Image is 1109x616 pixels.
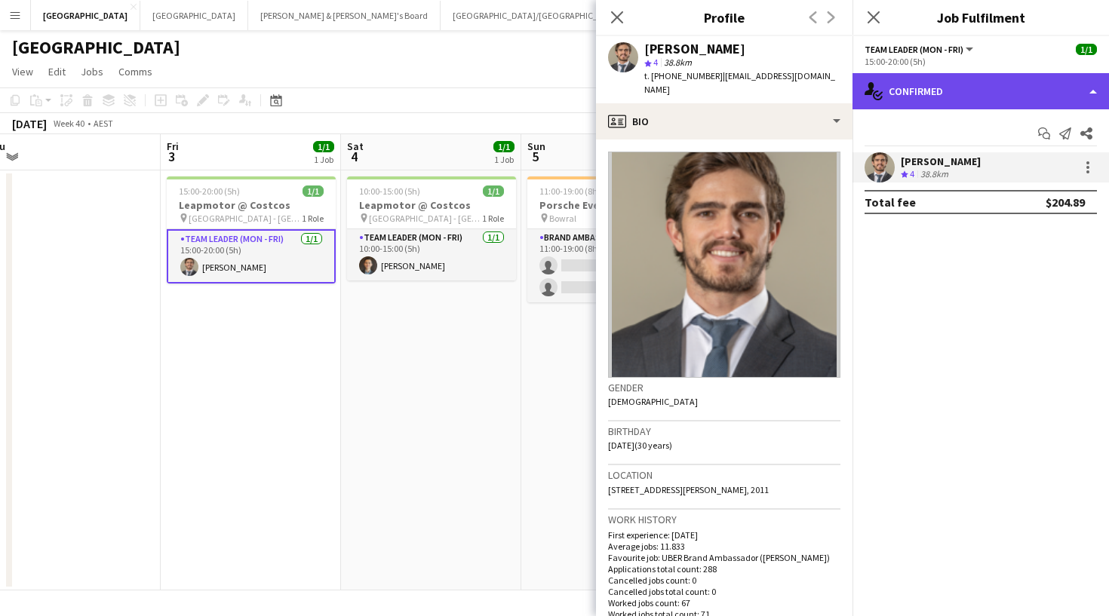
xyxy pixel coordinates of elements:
button: Team Leader (Mon - Fri) [865,44,975,55]
span: 1 Role [482,213,504,224]
button: [GEOGRAPHIC_DATA] [140,1,248,30]
span: [GEOGRAPHIC_DATA] - [GEOGRAPHIC_DATA] [189,213,302,224]
div: Total fee [865,195,916,210]
img: Crew avatar or photo [608,152,840,378]
h3: Porsche Event - Bowral [527,198,696,212]
span: Team Leader (Mon - Fri) [865,44,963,55]
div: Bio [596,103,852,139]
p: Cancelled jobs count: 0 [608,575,840,586]
app-card-role: Team Leader (Mon - Fri)1/115:00-20:00 (5h)[PERSON_NAME] [167,229,336,283]
p: Favourite job: UBER Brand Ambassador ([PERSON_NAME]) [608,552,840,563]
span: Bowral [549,213,576,224]
span: 1/1 [1076,44,1097,55]
span: 1/1 [483,185,504,197]
button: [PERSON_NAME] & [PERSON_NAME]'s Board [248,1,441,30]
span: 4 [345,148,364,165]
app-job-card: 15:00-20:00 (5h)1/1Leapmotor @ Costcos [GEOGRAPHIC_DATA] - [GEOGRAPHIC_DATA]1 RoleTeam Leader (Mo... [167,176,336,283]
p: Applications total count: 288 [608,563,840,575]
a: Comms [112,62,158,81]
h3: Leapmotor @ Costcos [347,198,516,212]
span: 5 [525,148,545,165]
app-card-role: Team Leader (Mon - Fri)1/110:00-15:00 (5h)[PERSON_NAME] [347,229,516,280]
span: 1/1 [493,141,515,152]
span: 15:00-20:00 (5h) [179,185,240,197]
h3: Birthday [608,424,840,438]
p: First experience: [DATE] [608,529,840,541]
span: 4 [653,57,658,68]
h3: Profile [596,8,852,27]
span: t. [PHONE_NUMBER] [644,70,723,81]
app-job-card: 10:00-15:00 (5h)1/1Leapmotor @ Costcos [GEOGRAPHIC_DATA] - [GEOGRAPHIC_DATA]1 RoleTeam Leader (Mo... [347,176,516,280]
button: [GEOGRAPHIC_DATA] [31,1,140,30]
div: $204.89 [1046,195,1085,210]
app-job-card: 11:00-19:00 (8h)0/2Porsche Event - Bowral Bowral1 RoleBrand Ambassador ([DATE])6A0/211:00-19:00 (8h) [527,176,696,302]
div: 1 Job [314,154,333,165]
div: Confirmed [852,73,1109,109]
span: Sat [347,139,364,153]
p: Worked jobs count: 67 [608,597,840,608]
button: [GEOGRAPHIC_DATA]/[GEOGRAPHIC_DATA] [441,1,634,30]
h1: [GEOGRAPHIC_DATA] [12,36,180,59]
span: [GEOGRAPHIC_DATA] - [GEOGRAPHIC_DATA] [369,213,482,224]
span: 10:00-15:00 (5h) [359,185,420,197]
a: Jobs [75,62,109,81]
div: AEST [94,118,113,129]
span: Edit [48,65,66,78]
span: 1 Role [302,213,324,224]
a: View [6,62,39,81]
span: Jobs [81,65,103,78]
span: 3 [164,148,179,165]
div: [PERSON_NAME] [644,42,745,56]
span: Sun [527,139,545,153]
span: Week 40 [50,118,88,129]
app-card-role: Brand Ambassador ([DATE])6A0/211:00-19:00 (8h) [527,229,696,302]
h3: Gender [608,381,840,394]
div: [PERSON_NAME] [901,155,981,168]
h3: Leapmotor @ Costcos [167,198,336,212]
div: 1 Job [494,154,514,165]
span: [DEMOGRAPHIC_DATA] [608,396,698,407]
span: 4 [910,168,914,179]
p: Average jobs: 11.833 [608,541,840,552]
h3: Location [608,468,840,482]
h3: Work history [608,513,840,526]
span: [STREET_ADDRESS][PERSON_NAME], 2011 [608,484,769,495]
h3: Job Fulfilment [852,8,1109,27]
a: Edit [42,62,72,81]
span: 1/1 [313,141,334,152]
div: [DATE] [12,116,47,131]
span: Comms [118,65,152,78]
span: View [12,65,33,78]
span: 1/1 [303,185,324,197]
div: 38.8km [917,168,951,181]
div: 15:00-20:00 (5h) [865,56,1097,67]
span: 38.8km [661,57,695,68]
span: | [EMAIL_ADDRESS][DOMAIN_NAME] [644,70,835,95]
p: Cancelled jobs total count: 0 [608,586,840,597]
span: [DATE] (30 years) [608,440,672,451]
span: Fri [167,139,179,153]
span: 11:00-19:00 (8h) [539,185,601,197]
